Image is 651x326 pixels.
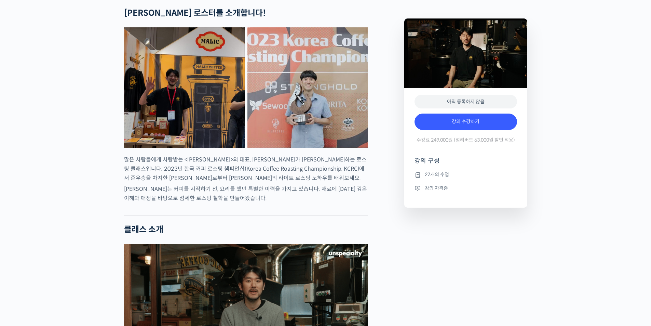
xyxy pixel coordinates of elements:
[417,137,515,143] span: 수강료 249,000원 (얼리버드 63,000원 할인 적용)
[124,155,368,183] p: 많은 사람들에게 사랑받는 <[PERSON_NAME]>의 대표, [PERSON_NAME]가 [PERSON_NAME]하는 로스팅 클래스입니다. 2023년 한국 커피 로스팅 챔피언...
[2,217,45,234] a: 홈
[45,217,88,234] a: 대화
[124,225,368,235] h2: 클래스 소개
[415,95,517,109] div: 아직 등록하지 않음
[415,184,517,192] li: 강의 자격증
[63,227,71,233] span: 대화
[415,157,517,170] h4: 강의 구성
[22,227,26,233] span: 홈
[124,8,266,18] strong: [PERSON_NAME] 로스터를 소개합니다!
[415,171,517,179] li: 27개의 수업
[88,217,131,234] a: 설정
[415,114,517,130] a: 강의 수강하기
[124,184,368,203] p: [PERSON_NAME]는 커피를 시작하기 전, 요리를 했던 특별한 이력을 가지고 있습니다. 재료에 [DATE] 깊은 이해와 애정을 바탕으로 섬세한 로스팅 철학을 만들어왔습니다.
[106,227,114,233] span: 설정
